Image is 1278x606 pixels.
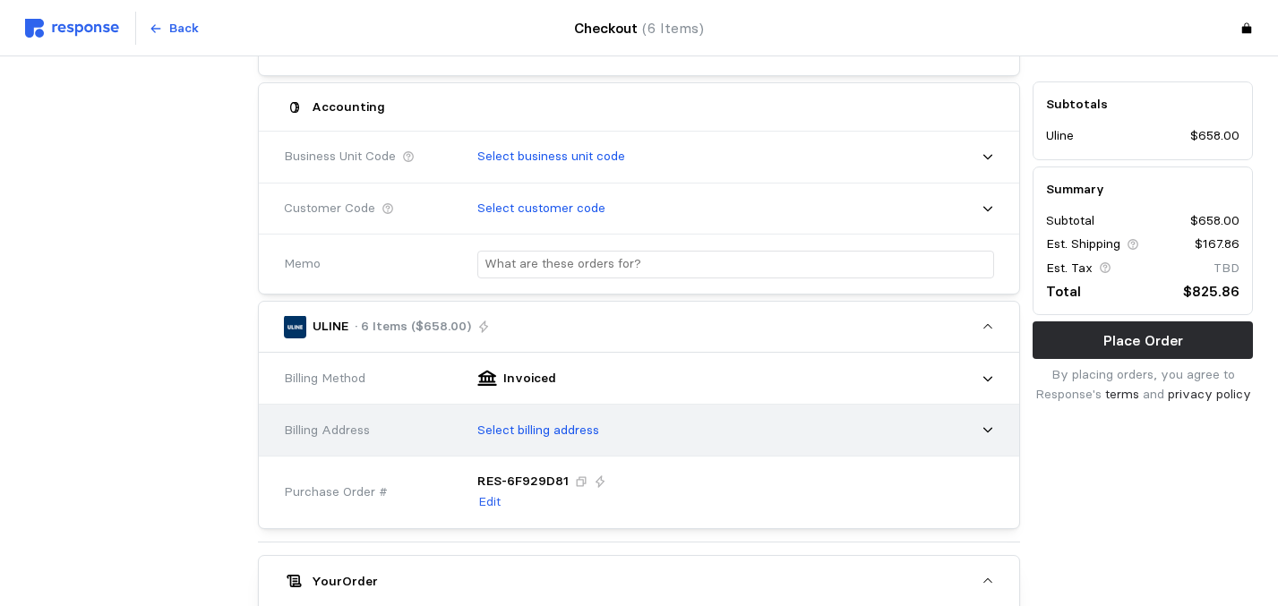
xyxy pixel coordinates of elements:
[1105,386,1139,402] a: terms
[1046,127,1074,147] p: Uline
[284,369,365,388] span: Billing Method
[313,317,348,337] p: ULINE
[574,17,704,39] h4: Checkout
[1183,280,1239,303] p: $825.86
[1046,259,1093,278] p: Est. Tax
[1103,329,1183,352] p: Place Order
[284,482,388,502] span: Purchase Order #
[1046,211,1094,231] p: Subtotal
[642,20,704,37] span: (6 Items)
[1190,127,1239,147] p: $658.00
[284,254,321,274] span: Memo
[169,19,199,38] p: Back
[1046,280,1081,303] p: Total
[1033,365,1253,404] p: By placing orders, you agree to Response's and
[139,12,209,46] button: Back
[477,199,605,218] p: Select customer code
[284,147,396,166] span: Business Unit Code
[355,317,471,337] p: · 6 Items ($658.00)
[312,572,378,591] h5: Your Order
[284,421,370,440] span: Billing Address
[1190,211,1239,231] p: $658.00
[25,19,119,38] img: svg%3e
[1046,180,1239,199] h5: Summary
[284,199,375,218] span: Customer Code
[477,472,569,491] p: RES-6F929D81
[503,369,556,388] p: Invoiced
[1168,386,1251,402] a: privacy policy
[477,421,599,440] p: Select billing address
[478,492,501,512] p: Edit
[1033,321,1253,359] button: Place Order
[312,98,385,116] h5: Accounting
[259,302,1020,352] button: ULINE· 6 Items ($658.00)
[1046,95,1239,114] h5: Subtotals
[259,556,1020,606] button: YourOrder
[1195,235,1239,255] p: $167.86
[1046,235,1120,255] p: Est. Shipping
[1214,259,1239,278] p: TBD
[485,252,988,277] input: What are these orders for?
[477,491,502,513] button: Edit
[477,147,625,166] p: Select business unit code
[259,353,1020,528] div: ULINE· 6 Items ($658.00)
